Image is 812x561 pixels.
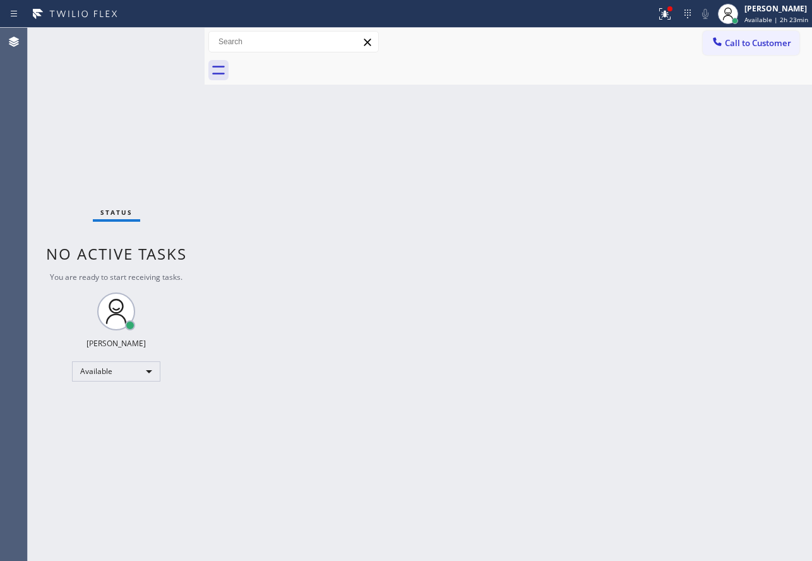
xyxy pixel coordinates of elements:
[100,208,133,217] span: Status
[744,3,808,14] div: [PERSON_NAME]
[744,15,808,24] span: Available | 2h 23min
[696,5,714,23] button: Mute
[50,272,182,282] span: You are ready to start receiving tasks.
[46,243,187,264] span: No active tasks
[72,361,160,382] div: Available
[725,37,791,49] span: Call to Customer
[87,338,146,349] div: [PERSON_NAME]
[209,32,378,52] input: Search
[703,31,799,55] button: Call to Customer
